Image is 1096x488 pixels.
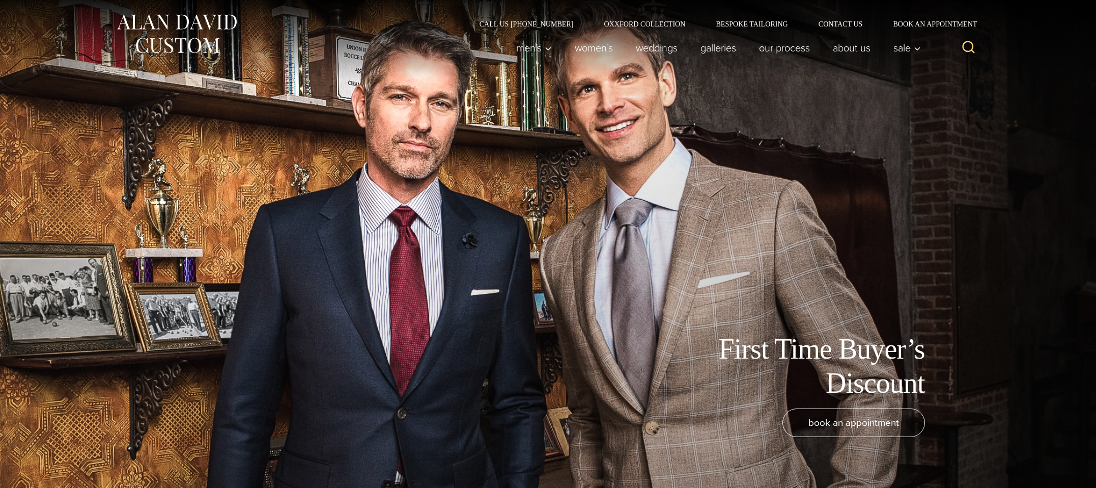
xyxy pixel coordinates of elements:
a: Bespoke Tailoring [700,20,803,28]
span: Sale [893,43,921,53]
a: Call Us [PHONE_NUMBER] [464,20,589,28]
a: weddings [624,38,689,58]
a: Book an Appointment [878,20,980,28]
a: Women’s [563,38,624,58]
nav: Primary Navigation [504,38,926,58]
span: Men’s [516,43,552,53]
a: About Us [821,38,882,58]
img: Alan David Custom [116,11,238,57]
a: Our Process [747,38,821,58]
button: View Search Form [957,36,981,60]
a: Oxxford Collection [588,20,700,28]
a: book an appointment [782,409,925,437]
a: Contact Us [803,20,878,28]
h1: First Time Buyer’s Discount [696,332,925,400]
span: book an appointment [808,415,899,430]
nav: Secondary Navigation [464,20,981,28]
a: Galleries [689,38,747,58]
